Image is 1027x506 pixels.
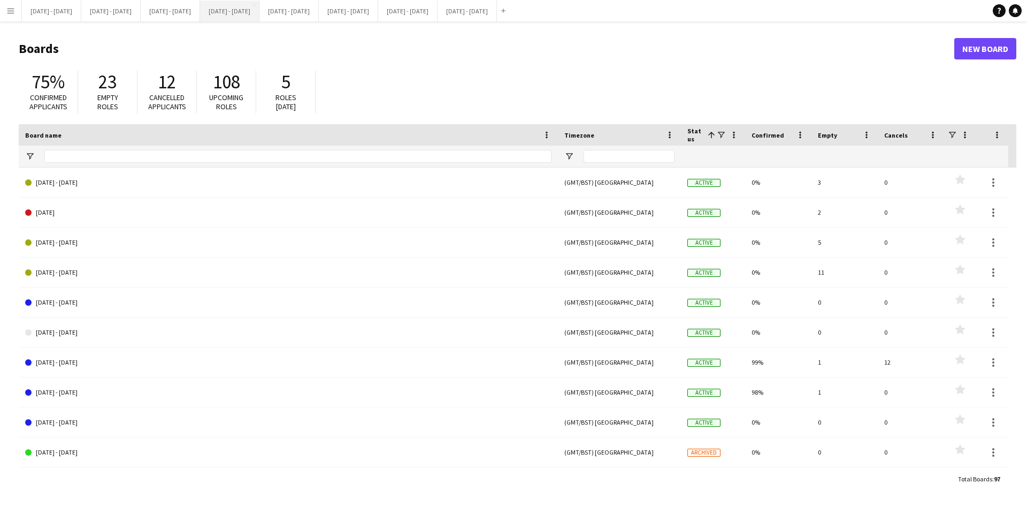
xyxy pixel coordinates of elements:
[878,198,944,227] div: 0
[158,70,176,94] span: 12
[81,1,141,21] button: [DATE] - [DATE]
[319,1,378,21] button: [DATE] - [DATE]
[558,467,681,497] div: (GMT/BST) [GEOGRAPHIC_DATA]
[745,288,811,317] div: 0%
[954,38,1016,59] a: New Board
[811,258,878,287] div: 11
[558,407,681,437] div: (GMT/BST) [GEOGRAPHIC_DATA]
[200,1,259,21] button: [DATE] - [DATE]
[745,377,811,407] div: 98%
[558,348,681,377] div: (GMT/BST) [GEOGRAPHIC_DATA]
[687,419,721,427] span: Active
[687,239,721,247] span: Active
[213,70,240,94] span: 108
[811,467,878,497] div: 0
[141,1,200,21] button: [DATE] - [DATE]
[25,348,551,377] a: [DATE] - [DATE]
[811,437,878,467] div: 0
[148,93,186,111] span: Cancelled applicants
[811,348,878,377] div: 1
[281,70,290,94] span: 5
[25,467,551,497] a: [DATE] - [DATE]
[558,437,681,467] div: (GMT/BST) [GEOGRAPHIC_DATA]
[97,93,118,111] span: Empty roles
[558,168,681,197] div: (GMT/BST) [GEOGRAPHIC_DATA]
[811,228,878,257] div: 5
[745,467,811,497] div: 0%
[275,93,296,111] span: Roles [DATE]
[884,131,908,139] span: Cancels
[25,198,551,228] a: [DATE]
[44,150,551,163] input: Board name Filter Input
[29,93,67,111] span: Confirmed applicants
[745,168,811,197] div: 0%
[19,41,954,57] h1: Boards
[25,131,62,139] span: Board name
[259,1,319,21] button: [DATE] - [DATE]
[878,467,944,497] div: 0
[878,228,944,257] div: 0
[98,70,117,94] span: 23
[687,299,721,307] span: Active
[558,288,681,317] div: (GMT/BST) [GEOGRAPHIC_DATA]
[878,288,944,317] div: 0
[32,70,65,94] span: 75%
[687,209,721,217] span: Active
[687,389,721,397] span: Active
[878,168,944,197] div: 0
[558,258,681,287] div: (GMT/BST) [GEOGRAPHIC_DATA]
[687,359,721,367] span: Active
[811,288,878,317] div: 0
[958,469,1000,489] div: :
[994,475,1000,483] span: 97
[558,198,681,227] div: (GMT/BST) [GEOGRAPHIC_DATA]
[22,1,81,21] button: [DATE] - [DATE]
[564,152,574,161] button: Open Filter Menu
[25,258,551,288] a: [DATE] - [DATE]
[25,407,551,437] a: [DATE] - [DATE]
[811,318,878,347] div: 0
[811,377,878,407] div: 1
[25,288,551,318] a: [DATE] - [DATE]
[687,179,721,187] span: Active
[878,437,944,467] div: 0
[687,449,721,457] span: Archived
[564,131,594,139] span: Timezone
[25,377,551,407] a: [DATE] - [DATE]
[878,318,944,347] div: 0
[745,318,811,347] div: 0%
[745,437,811,467] div: 0%
[25,228,551,258] a: [DATE] - [DATE]
[878,348,944,377] div: 12
[752,131,784,139] span: Confirmed
[25,168,551,198] a: [DATE] - [DATE]
[209,93,243,111] span: Upcoming roles
[818,131,837,139] span: Empty
[745,198,811,227] div: 0%
[745,348,811,377] div: 99%
[558,318,681,347] div: (GMT/BST) [GEOGRAPHIC_DATA]
[745,258,811,287] div: 0%
[558,377,681,407] div: (GMT/BST) [GEOGRAPHIC_DATA]
[811,407,878,437] div: 0
[687,269,721,277] span: Active
[878,407,944,437] div: 0
[584,150,675,163] input: Timezone Filter Input
[811,198,878,227] div: 2
[745,228,811,257] div: 0%
[25,437,551,467] a: [DATE] - [DATE]
[811,168,878,197] div: 3
[378,1,438,21] button: [DATE] - [DATE]
[687,127,703,143] span: Status
[745,407,811,437] div: 0%
[687,329,721,337] span: Active
[25,318,551,348] a: [DATE] - [DATE]
[25,152,35,161] button: Open Filter Menu
[958,475,992,483] span: Total Boards
[878,258,944,287] div: 0
[558,228,681,257] div: (GMT/BST) [GEOGRAPHIC_DATA]
[438,1,497,21] button: [DATE] - [DATE]
[878,377,944,407] div: 0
